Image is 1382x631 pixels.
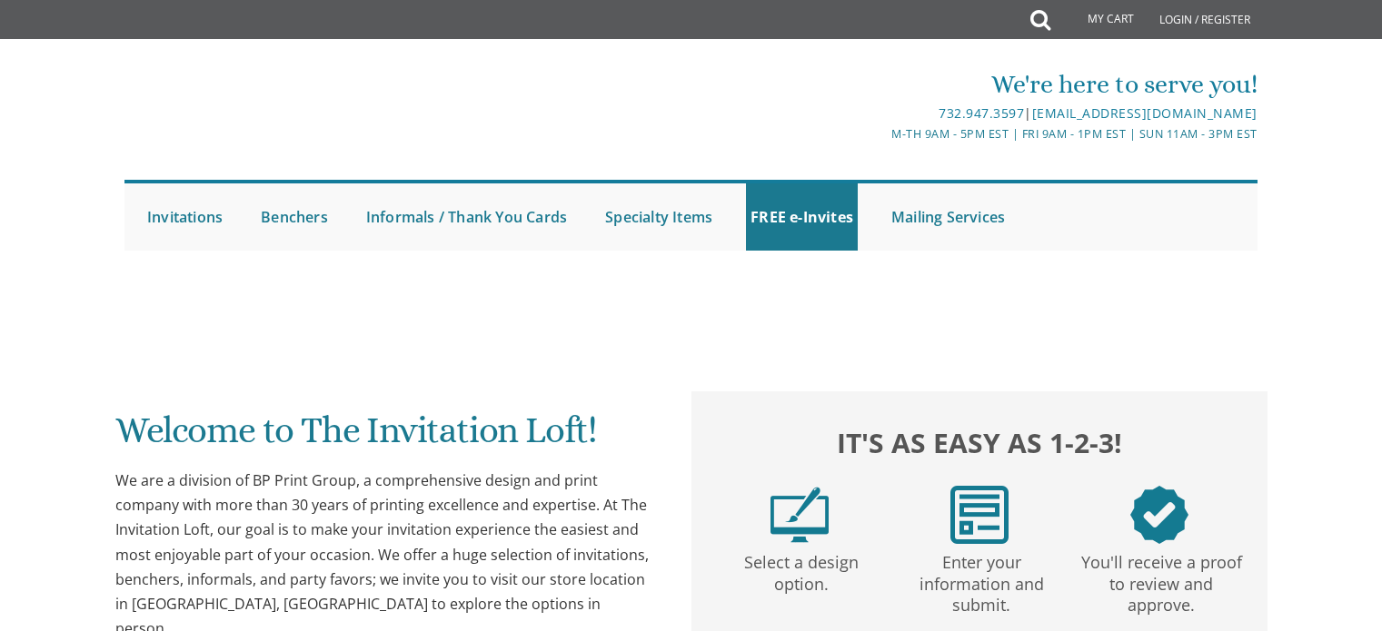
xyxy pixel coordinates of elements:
[771,486,829,544] img: step1.png
[895,544,1068,616] p: Enter your information and submit.
[939,104,1024,122] a: 732.947.3597
[601,183,717,251] a: Specialty Items
[362,183,572,251] a: Informals / Thank You Cards
[115,410,655,464] h1: Welcome to The Invitation Loft!
[887,183,1009,251] a: Mailing Services
[1049,2,1147,38] a: My Cart
[143,183,227,251] a: Invitations
[503,66,1258,103] div: We're here to serve you!
[256,183,333,251] a: Benchers
[950,486,1009,544] img: step2.png
[1075,544,1248,616] p: You'll receive a proof to review and approve.
[1130,486,1188,544] img: step3.png
[503,124,1258,143] div: M-Th 9am - 5pm EST | Fri 9am - 1pm EST | Sun 11am - 3pm EST
[503,103,1258,124] div: |
[715,544,888,596] p: Select a design option.
[710,422,1249,463] h2: It's as easy as 1-2-3!
[746,183,858,251] a: FREE e-Invites
[1032,104,1258,122] a: [EMAIL_ADDRESS][DOMAIN_NAME]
